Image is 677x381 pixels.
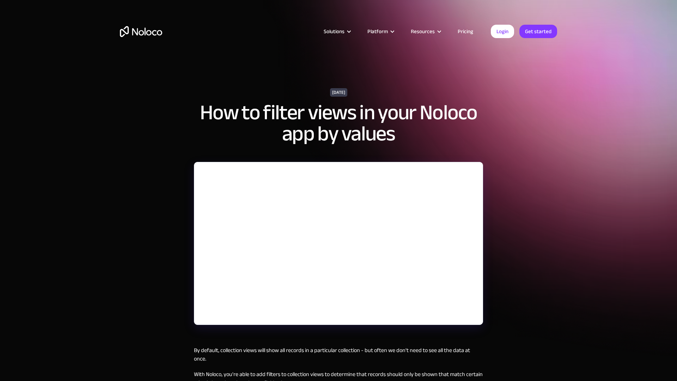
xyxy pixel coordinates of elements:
[491,25,514,38] a: Login
[519,25,557,38] a: Get started
[194,346,483,363] p: By default, collection views will show all records in a particular collection - but often we don'...
[194,162,483,325] iframe: YouTube embed
[324,27,344,36] div: Solutions
[120,26,162,37] a: home
[411,27,435,36] div: Resources
[330,88,347,97] div: [DATE]
[367,27,388,36] div: Platform
[449,27,482,36] a: Pricing
[197,102,480,144] h1: How to filter views in your Noloco app by values
[315,27,359,36] div: Solutions
[359,27,402,36] div: Platform
[402,27,449,36] div: Resources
